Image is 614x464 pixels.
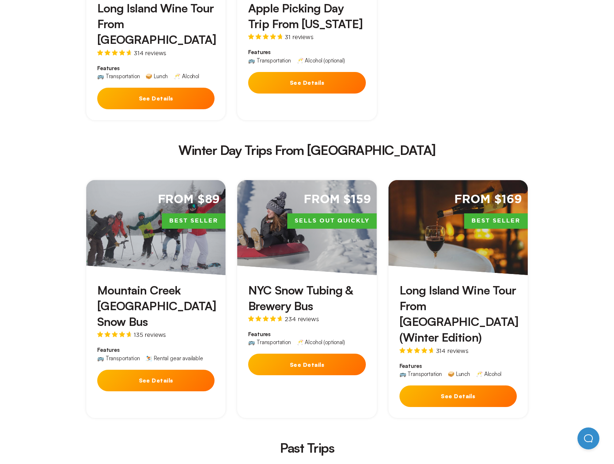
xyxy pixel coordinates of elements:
[134,50,166,56] span: 314 reviews
[145,73,168,79] div: 🥪 Lunch
[476,371,501,377] div: 🥂 Alcohol
[86,180,225,418] a: From $89Best SellerMountain Creek [GEOGRAPHIC_DATA] Snow Bus135 reviewsFeatures🚌 Transportation⛷️...
[174,73,199,79] div: 🥂 Alcohol
[162,213,225,229] span: Best Seller
[97,282,215,330] h3: Mountain Creek [GEOGRAPHIC_DATA] Snow Bus
[399,385,517,407] button: See Details
[248,331,365,338] span: Features
[97,65,215,72] span: Features
[297,339,345,345] div: 🥂 Alcohol (optional)
[464,213,528,229] span: Best Seller
[97,73,140,79] div: 🚌 Transportation
[297,58,345,63] div: 🥂 Alcohol (optional)
[97,346,215,354] span: Features
[237,180,376,418] a: From $159Sells Out QuicklyNYC Snow Tubing & Brewery Bus234 reviewsFeatures🚌 Transportation🥂 Alcoh...
[287,213,377,229] span: Sells Out Quickly
[285,34,313,40] span: 31 reviews
[389,180,528,418] a: From $169Best SellerLong Island Wine Tour From [GEOGRAPHIC_DATA] (Winter Edition)314 reviewsFeatu...
[92,144,522,157] h2: Winter Day Trips From [GEOGRAPHIC_DATA]
[436,348,469,354] span: 314 reviews
[285,316,319,322] span: 234 reviews
[454,192,522,208] span: From $169
[399,282,517,346] h3: Long Island Wine Tour From [GEOGRAPHIC_DATA] (Winter Edition)
[248,0,365,32] h3: Apple Picking Day Trip From [US_STATE]
[248,354,365,375] button: See Details
[134,332,166,338] span: 135 reviews
[145,355,203,361] div: ⛷️ Rental gear available
[97,355,140,361] div: 🚌 Transportation
[248,72,365,94] button: See Details
[158,192,220,208] span: From $89
[399,362,517,370] span: Features
[248,58,291,63] div: 🚌 Transportation
[248,339,291,345] div: 🚌 Transportation
[248,282,365,314] h3: NYC Snow Tubing & Brewery Bus
[97,370,215,391] button: See Details
[399,371,442,377] div: 🚌 Transportation
[248,49,365,56] span: Features
[97,88,215,109] button: See Details
[577,427,599,449] iframe: Help Scout Beacon - Open
[304,192,371,208] span: From $159
[92,441,522,455] h2: Past Trips
[97,0,215,48] h3: Long Island Wine Tour From [GEOGRAPHIC_DATA]
[448,371,470,377] div: 🥪 Lunch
